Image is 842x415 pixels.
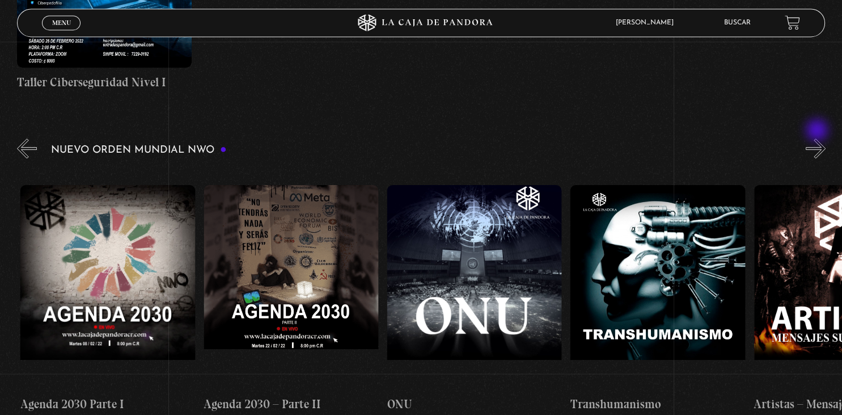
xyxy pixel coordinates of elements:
[724,19,751,26] a: Buscar
[610,19,685,26] span: [PERSON_NAME]
[785,15,800,30] a: View your shopping cart
[570,395,744,413] h4: Transhumanismo
[806,139,826,158] button: Next
[48,28,75,36] span: Cerrar
[17,73,192,91] h4: Taller Ciberseguridad Nivel I
[17,139,37,158] button: Previous
[52,19,71,26] span: Menu
[20,395,194,413] h4: Agenda 2030 Parte I
[204,395,378,413] h4: Agenda 2030 – Parte II
[51,145,227,156] h3: Nuevo Orden Mundial NWO
[387,395,561,413] h4: ONU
